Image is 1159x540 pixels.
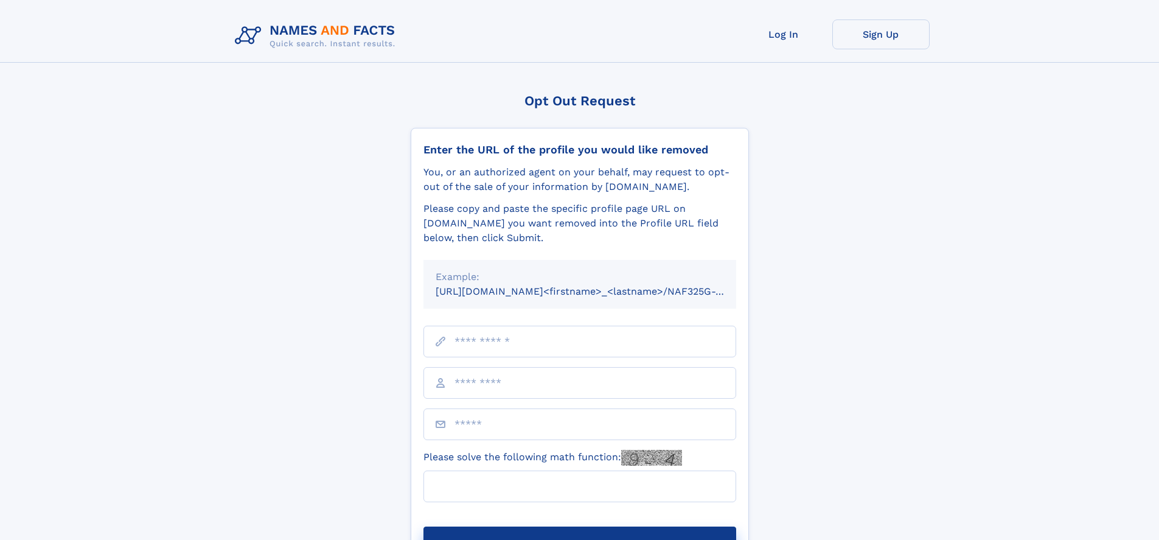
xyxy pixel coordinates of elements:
[411,93,749,108] div: Opt Out Request
[436,286,759,297] small: [URL][DOMAIN_NAME]<firstname>_<lastname>/NAF325G-xxxxxxxx
[423,450,682,466] label: Please solve the following math function:
[832,19,930,49] a: Sign Up
[423,143,736,156] div: Enter the URL of the profile you would like removed
[230,19,405,52] img: Logo Names and Facts
[436,270,724,284] div: Example:
[423,202,736,245] div: Please copy and paste the specific profile page URL on [DOMAIN_NAME] you want removed into the Pr...
[423,165,736,194] div: You, or an authorized agent on your behalf, may request to opt-out of the sale of your informatio...
[735,19,832,49] a: Log In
